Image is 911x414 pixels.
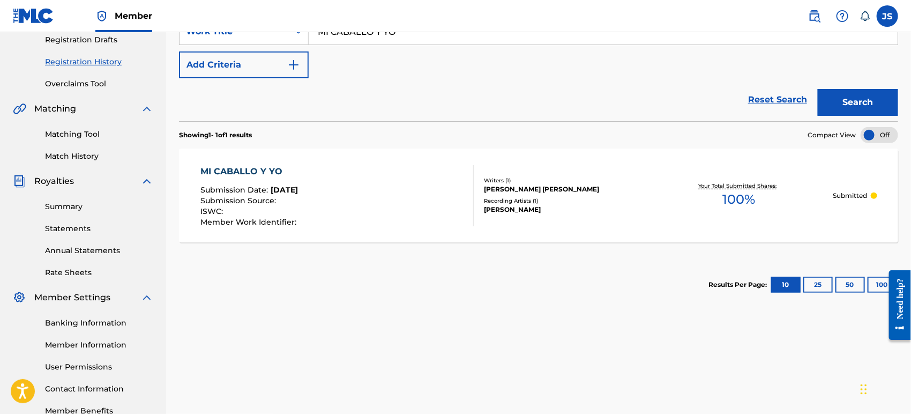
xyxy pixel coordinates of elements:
[179,149,898,242] a: MI CABALLO Y YOSubmission Date:[DATE]Submission Source:ISWC:Member Work Identifier:Writers (1)[PE...
[861,373,867,405] div: Arrastrar
[836,10,849,23] img: help
[45,201,153,212] a: Summary
[34,102,76,115] span: Matching
[45,317,153,329] a: Banking Information
[803,277,833,293] button: 25
[45,151,153,162] a: Match History
[271,185,298,195] span: [DATE]
[818,89,898,116] button: Search
[808,130,856,140] span: Compact View
[200,217,299,227] span: Member Work Identifier :
[857,363,911,414] div: Widget de chat
[45,361,153,373] a: User Permissions
[13,291,26,304] img: Member Settings
[45,339,153,351] a: Member Information
[743,88,812,112] a: Reset Search
[45,129,153,140] a: Matching Tool
[140,291,153,304] img: expand
[45,245,153,256] a: Annual Statements
[200,196,279,205] span: Submission Source :
[771,277,801,293] button: 10
[179,51,309,78] button: Add Criteria
[34,175,74,188] span: Royalties
[95,10,108,23] img: Top Rightsholder
[832,5,853,27] div: Help
[881,262,911,348] iframe: Resource Center
[140,102,153,115] img: expand
[179,130,252,140] p: Showing 1 - 1 of 1 results
[45,78,153,90] a: Overclaims Tool
[45,267,153,278] a: Rate Sheets
[13,102,26,115] img: Matching
[808,10,821,23] img: search
[45,383,153,395] a: Contact Information
[140,175,153,188] img: expand
[698,182,779,190] p: Your Total Submitted Shares:
[484,184,645,194] div: [PERSON_NAME] [PERSON_NAME]
[45,34,153,46] a: Registration Drafts
[287,58,300,71] img: 9d2ae6d4665cec9f34b9.svg
[34,291,110,304] span: Member Settings
[484,176,645,184] div: Writers ( 1 )
[13,8,54,24] img: MLC Logo
[13,175,26,188] img: Royalties
[484,205,645,215] div: [PERSON_NAME]
[857,363,911,414] iframe: Chat Widget
[833,191,868,201] p: Submitted
[868,277,897,293] button: 100
[115,10,152,22] span: Member
[484,197,645,205] div: Recording Artists ( 1 )
[45,223,153,234] a: Statements
[200,206,226,216] span: ISWC :
[179,18,898,121] form: Search Form
[200,165,299,178] div: MI CABALLO Y YO
[722,190,755,209] span: 100 %
[708,280,770,290] p: Results Per Page:
[835,277,865,293] button: 50
[860,11,870,21] div: Notifications
[877,5,898,27] div: User Menu
[200,185,271,195] span: Submission Date :
[45,56,153,68] a: Registration History
[804,5,825,27] a: Public Search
